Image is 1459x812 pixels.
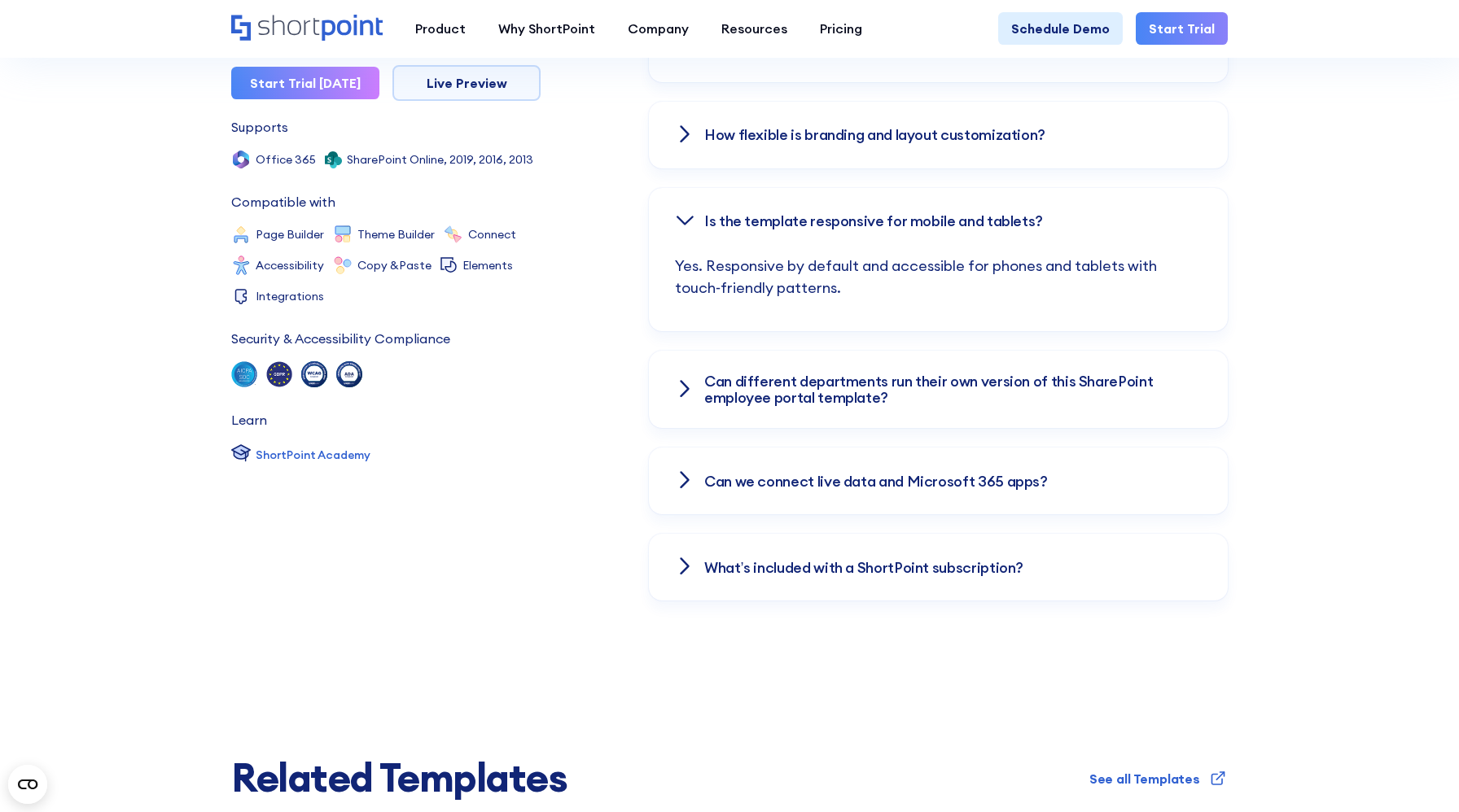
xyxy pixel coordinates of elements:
[611,12,705,45] a: Company
[231,443,370,467] a: ShortPoint Academy
[704,560,1023,576] h3: What’s included with a ShortPoint subscription?
[1089,768,1228,788] a: See all Templates
[231,757,567,800] span: Related Templates
[231,15,383,42] a: Home
[256,229,324,240] div: Page Builder
[705,12,804,45] a: Resources
[704,373,1202,406] h3: Can different departments run their own version of this SharePoint employee portal template?
[256,290,324,302] div: Integrations
[704,127,1045,143] h3: How flexible is branding and layout customization?
[231,332,450,345] div: Security & Accessibility Compliance
[231,195,335,208] div: Compatible with
[357,260,432,271] div: Copy &Paste
[704,213,1043,229] h3: Is the template responsive for mobile and tablets?
[1136,12,1228,45] a: Start Trial
[231,413,267,426] div: Learn
[498,19,595,38] div: Why ShortPoint
[256,260,324,271] div: Accessibility
[1089,769,1200,788] div: See all Templates
[721,19,787,38] div: Resources
[468,229,516,240] div: Connect
[482,12,611,45] a: Why ShortPoint
[231,361,257,387] img: soc 2
[8,765,47,804] button: Open CMP widget
[415,19,466,38] div: Product
[804,12,878,45] a: Pricing
[1166,623,1459,812] iframe: Chat Widget
[399,12,482,45] a: Product
[231,67,379,99] a: Start Trial [DATE]
[998,12,1123,45] a: Schedule Demo
[256,154,316,165] div: Office 365
[704,474,1048,490] h3: Can we connect live data and Microsoft 365 apps?
[347,154,533,165] div: SharePoint Online, 2019, 2016, 2013
[628,19,689,38] div: Company
[462,260,513,271] div: Elements
[256,447,370,464] div: ShortPoint Academy
[820,19,862,38] div: Pricing
[231,120,288,133] div: Supports
[675,255,1202,331] p: Yes. Responsive by default and accessible for phones and tablets with touch‑friendly patterns.
[392,65,541,101] a: Live Preview
[704,27,1202,59] h3: Is this SharePoint employee portal template compatible with SharePoint Online and On‑Premise?
[357,229,435,240] div: Theme Builder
